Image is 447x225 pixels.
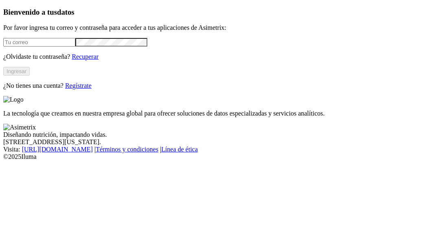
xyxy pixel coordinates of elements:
span: datos [57,8,74,16]
a: Regístrate [65,82,92,89]
a: Términos y condiciones [96,146,158,153]
input: Tu correo [3,38,75,47]
h3: Bienvenido a tus [3,8,444,17]
p: Por favor ingresa tu correo y contraseña para acceder a tus aplicaciones de Asimetrix: [3,24,444,31]
div: © 2025 Iluma [3,153,444,160]
button: Ingresar [3,67,30,76]
div: [STREET_ADDRESS][US_STATE]. [3,138,444,146]
img: Asimetrix [3,124,36,131]
p: ¿Olvidaste tu contraseña? [3,53,444,60]
img: Logo [3,96,24,103]
a: Recuperar [72,53,99,60]
a: [URL][DOMAIN_NAME] [22,146,93,153]
p: La tecnología que creamos en nuestra empresa global para ofrecer soluciones de datos especializad... [3,110,444,117]
a: Línea de ética [161,146,198,153]
p: ¿No tienes una cuenta? [3,82,444,89]
div: Diseñando nutrición, impactando vidas. [3,131,444,138]
div: Visita : | | [3,146,444,153]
